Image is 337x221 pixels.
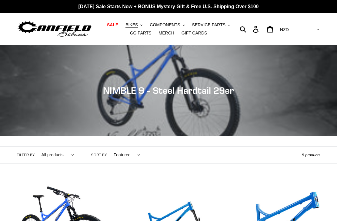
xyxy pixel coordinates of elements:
button: SERVICE PARTS [189,21,233,29]
span: 5 products [302,153,320,157]
img: Canfield Bikes [17,20,92,39]
a: GIFT CARDS [179,29,210,37]
a: GG PARTS [127,29,155,37]
span: MERCH [159,31,174,36]
span: NIMBLE 9 - Steel Hardtail 29er [103,85,234,96]
span: SERVICE PARTS [192,22,225,28]
span: GG PARTS [130,31,152,36]
span: GIFT CARDS [182,31,207,36]
a: MERCH [156,29,177,37]
a: SALE [104,21,121,29]
button: COMPONENTS [147,21,188,29]
label: Filter by [17,152,35,158]
span: COMPONENTS [150,22,180,28]
span: BIKES [125,22,138,28]
button: BIKES [122,21,145,29]
label: Sort by [91,152,107,158]
span: SALE [107,22,118,28]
